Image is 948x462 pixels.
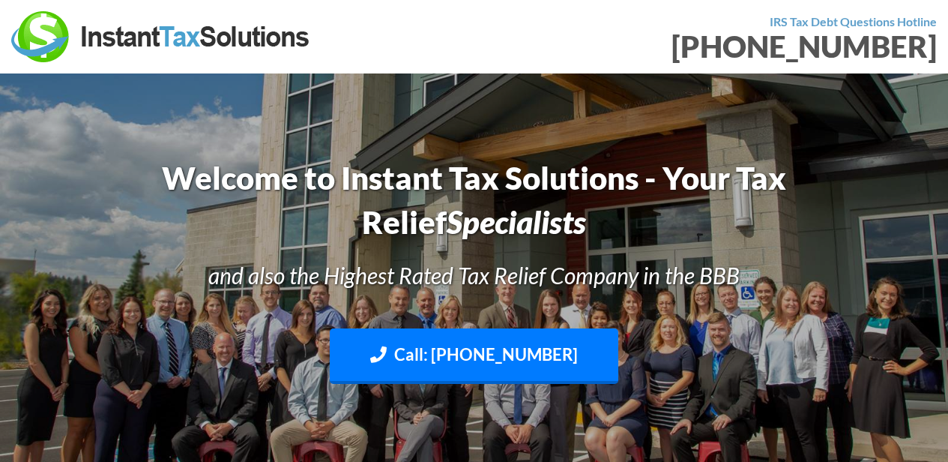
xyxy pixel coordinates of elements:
[11,28,311,42] a: Instant Tax Solutions Logo
[11,11,311,62] img: Instant Tax Solutions Logo
[330,328,618,385] a: Call: [PHONE_NUMBER]
[112,259,836,291] h3: and also the Highest Rated Tax Relief Company in the BBB
[770,14,937,28] strong: IRS Tax Debt Questions Hotline
[447,203,586,241] i: Specialists
[112,156,836,244] h1: Welcome to Instant Tax Solutions - Your Tax Relief
[486,31,938,61] div: [PHONE_NUMBER]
